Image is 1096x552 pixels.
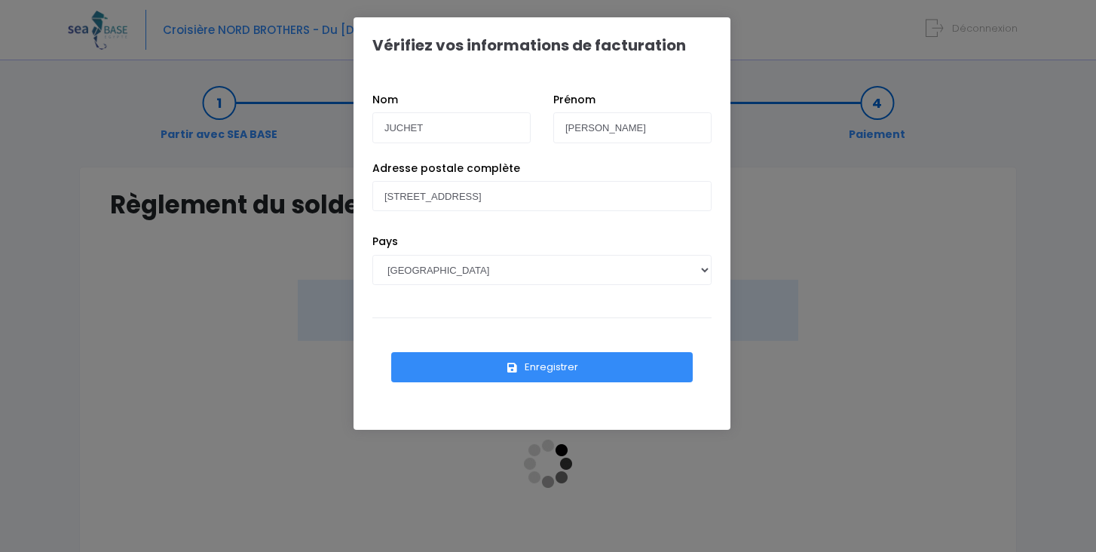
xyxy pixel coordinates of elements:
[372,161,520,176] label: Adresse postale complète
[372,36,686,54] h1: Vérifiez vos informations de facturation
[372,92,398,108] label: Nom
[372,234,398,250] label: Pays
[391,352,693,382] button: Enregistrer
[553,92,595,108] label: Prénom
